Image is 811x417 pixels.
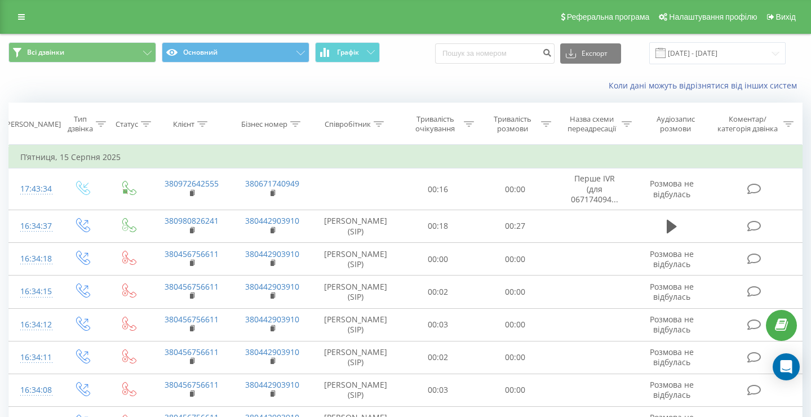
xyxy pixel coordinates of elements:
[650,178,694,199] span: Розмова не відбулась
[165,347,219,357] a: 380456756611
[20,314,47,336] div: 16:34:12
[173,119,194,129] div: Клієнт
[399,243,476,276] td: 00:00
[477,341,554,374] td: 00:00
[165,379,219,390] a: 380456756611
[116,119,138,129] div: Статус
[20,347,47,369] div: 16:34:11
[245,347,299,357] a: 380442903910
[315,42,380,63] button: Графік
[20,178,47,200] div: 17:43:34
[399,308,476,341] td: 00:03
[560,43,621,64] button: Експорт
[567,12,650,21] span: Реферальна програма
[312,276,399,308] td: [PERSON_NAME] (SIP)
[650,347,694,367] span: Розмова не відбулась
[165,215,219,226] a: 380980826241
[645,114,706,134] div: Аудіозапис розмови
[245,379,299,390] a: 380442903910
[477,243,554,276] td: 00:00
[399,210,476,242] td: 00:18
[477,210,554,242] td: 00:27
[312,308,399,341] td: [PERSON_NAME] (SIP)
[68,114,93,134] div: Тип дзвінка
[773,353,800,380] div: Open Intercom Messenger
[399,341,476,374] td: 00:02
[399,276,476,308] td: 00:02
[409,114,461,134] div: Тривалість очікування
[571,173,618,204] span: Перше IVR (для 067174094...
[650,249,694,269] span: Розмова не відбулась
[325,119,371,129] div: Співробітник
[435,43,555,64] input: Пошук за номером
[245,314,299,325] a: 380442903910
[715,114,781,134] div: Коментар/категорія дзвінка
[609,80,803,91] a: Коли дані можуть відрізнятися вiд інших систем
[650,314,694,335] span: Розмова не відбулась
[27,48,64,57] span: Всі дзвінки
[477,308,554,341] td: 00:00
[20,248,47,270] div: 16:34:18
[312,243,399,276] td: [PERSON_NAME] (SIP)
[312,341,399,374] td: [PERSON_NAME] (SIP)
[487,114,539,134] div: Тривалість розмови
[564,114,619,134] div: Назва схеми переадресації
[245,281,299,292] a: 380442903910
[165,178,219,189] a: 380972642555
[20,215,47,237] div: 16:34:37
[165,314,219,325] a: 380456756611
[650,379,694,400] span: Розмова не відбулась
[20,379,47,401] div: 16:34:08
[399,168,476,210] td: 00:16
[650,281,694,302] span: Розмова не відбулась
[165,249,219,259] a: 380456756611
[241,119,287,129] div: Бізнес номер
[399,374,476,406] td: 00:03
[8,42,156,63] button: Всі дзвінки
[312,374,399,406] td: [PERSON_NAME] (SIP)
[245,215,299,226] a: 380442903910
[312,210,399,242] td: [PERSON_NAME] (SIP)
[776,12,796,21] span: Вихід
[477,374,554,406] td: 00:00
[9,146,803,168] td: П’ятниця, 15 Серпня 2025
[477,276,554,308] td: 00:00
[165,281,219,292] a: 380456756611
[245,178,299,189] a: 380671740949
[669,12,757,21] span: Налаштування профілю
[20,281,47,303] div: 16:34:15
[477,168,554,210] td: 00:00
[245,249,299,259] a: 380442903910
[337,48,359,56] span: Графік
[4,119,61,129] div: [PERSON_NAME]
[162,42,309,63] button: Основний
